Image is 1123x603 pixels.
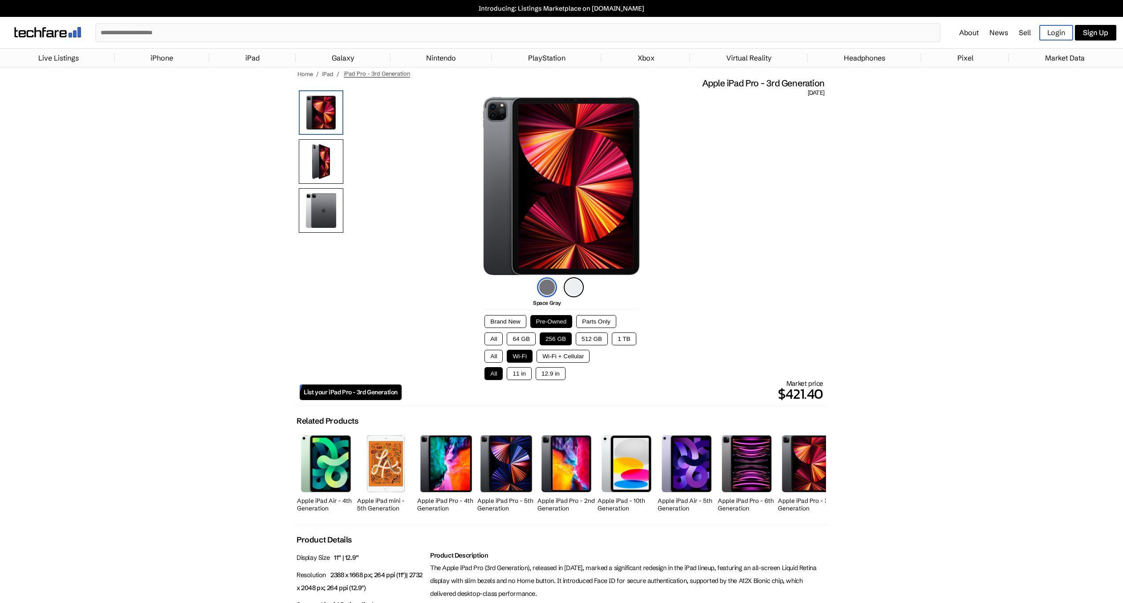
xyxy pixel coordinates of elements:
[1041,49,1089,67] a: Market Data
[633,49,659,67] a: Xbox
[718,497,776,512] h2: Apple iPad Pro - 6th Generation
[507,350,533,363] button: Wi-Fi
[658,430,716,514] a: iPad Air (5th Generation) Apple iPad Air - 5th Generation
[537,497,595,512] h2: Apple iPad Pro - 2nd Generation
[297,70,313,77] a: Home
[576,315,616,328] button: Parts Only
[357,497,415,512] h2: Apple iPad mini - 5th Generation
[702,77,824,89] span: Apple iPad Pro - 3rd Generation
[420,435,472,492] img: iPad Pro (4th Generation)
[484,332,503,345] button: All
[299,188,343,233] img: Using
[602,435,652,492] img: iPad (10th Generation)
[537,277,557,297] img: space-gray-icon
[808,89,824,97] span: [DATE]
[4,4,1119,12] a: Introducing: Listings Marketplace on [DOMAIN_NAME]
[146,49,178,67] a: iPhone
[782,435,832,492] img: iPad Pro (3rd Generation)
[662,435,712,492] img: iPad Air (5th Generation)
[839,49,890,67] a: Headphones
[241,49,264,67] a: iPad
[417,497,475,512] h2: Apple iPad Pro - 4th Generation
[778,430,836,514] a: iPad Pro (3rd Generation) Apple iPad Pro - 3rd Generation
[484,350,503,363] button: All
[658,497,716,512] h2: Apple iPad Air - 5th Generation
[507,367,531,380] button: 11 in
[477,430,535,514] a: iPad Pro (5th Generation) Apple iPad Pro - 5th Generation
[402,379,823,405] div: Market price
[299,90,343,135] img: iPad Pro (3rd Generation)
[301,435,351,492] img: iPad Air (5th Generation)
[337,70,339,77] span: /
[612,332,636,345] button: 1 TB
[297,551,426,564] p: Display Size
[304,389,398,396] span: List your iPad Pro - 3rd Generation
[367,435,405,492] img: iPad mini (5th Generation)
[483,97,640,275] img: iPad Pro (3rd Generation)
[297,569,426,595] p: Resolution
[402,383,823,405] p: $421.40
[718,430,776,514] a: iPad Pro (6th Generation) Apple iPad Pro - 6th Generation
[334,554,359,562] span: 11” | 12.9”
[316,70,319,77] span: /
[344,70,410,77] span: iPad Pro - 3rd Generation
[480,435,532,492] img: iPad Pro (5th Generation)
[540,332,572,345] button: 256 GB
[299,139,343,184] img: Side
[1039,25,1073,40] a: Login
[14,27,81,37] img: techfare logo
[327,49,359,67] a: Galaxy
[576,332,608,345] button: 512 GB
[322,70,334,77] a: iPad
[484,315,526,328] button: Brand New
[430,551,826,559] h2: Product Description
[1019,28,1031,37] a: Sell
[989,28,1008,37] a: News
[34,49,83,67] a: Live Listings
[537,350,590,363] button: Wi-Fi + Cellular
[297,571,423,592] span: 2388 x 1668 px; 264 ppi (11")| 2732 x 2048 px; 264 ppi (12.9")
[417,430,475,514] a: iPad Pro (4th Generation) Apple iPad Pro - 4th Generation
[477,497,535,512] h2: Apple iPad Pro - 5th Generation
[953,49,978,67] a: Pixel
[524,49,570,67] a: PlayStation
[533,299,561,306] span: Space Gray
[297,416,358,426] h2: Related Products
[530,315,573,328] button: Pre-Owned
[598,497,655,512] h2: Apple iPad - 10th Generation
[422,49,460,67] a: Nintendo
[564,277,584,297] img: silver-icon
[297,430,355,514] a: iPad Air (5th Generation) Apple iPad Air - 4th Generation
[541,435,591,492] img: iPad Pro (2nd Generation)
[959,28,979,37] a: About
[300,384,402,400] a: List your iPad Pro - 3rd Generation
[507,332,536,345] button: 64 GB
[536,367,566,380] button: 12.9 in
[722,49,776,67] a: Virtual Reality
[297,497,355,512] h2: Apple iPad Air - 4th Generation
[598,430,655,514] a: iPad (10th Generation) Apple iPad - 10th Generation
[297,535,352,545] h2: Product Details
[537,430,595,514] a: iPad Pro (2nd Generation) Apple iPad Pro - 2nd Generation
[430,562,826,600] p: The Apple iPad Pro (3rd Generation), released in [DATE], marked a significant redesign in the iPa...
[1075,25,1116,40] a: Sign Up
[722,435,772,492] img: iPad Pro (6th Generation)
[778,497,836,512] h2: Apple iPad Pro - 3rd Generation
[357,430,415,514] a: iPad mini (5th Generation) Apple iPad mini - 5th Generation
[484,367,503,380] button: All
